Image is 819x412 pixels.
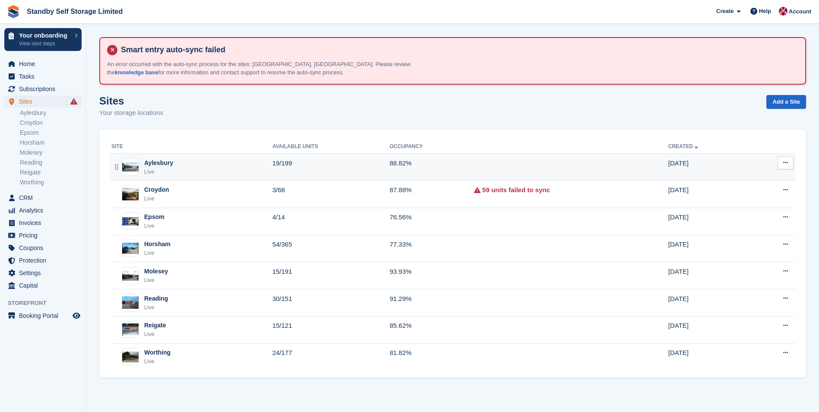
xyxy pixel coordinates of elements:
[144,158,173,168] div: Aylesbury
[70,98,77,105] i: Smart entry sync failures have occurred
[19,32,70,38] p: Your onboarding
[272,235,390,262] td: 54/365
[668,208,749,235] td: [DATE]
[4,267,82,279] a: menu
[99,95,163,107] h1: Sites
[272,208,390,235] td: 4/14
[144,348,171,357] div: Worthing
[144,330,166,339] div: Live
[389,140,474,154] th: Occupancy
[122,162,139,171] img: Image of Aylesbury site
[20,139,82,147] a: Horsham
[779,7,787,16] img: Rachel Corrigall
[668,143,700,149] a: Created
[19,58,71,70] span: Home
[19,40,70,48] p: View next steps
[20,129,82,137] a: Epsom
[272,343,390,370] td: 24/177
[144,222,164,230] div: Live
[4,217,82,229] a: menu
[389,316,474,343] td: 85.62%
[4,310,82,322] a: menu
[19,217,71,229] span: Invoices
[789,7,811,16] span: Account
[668,262,749,289] td: [DATE]
[122,243,139,254] img: Image of Horsham site
[19,267,71,279] span: Settings
[389,343,474,370] td: 81.82%
[4,70,82,82] a: menu
[4,95,82,108] a: menu
[272,289,390,317] td: 30/151
[20,149,82,157] a: Molesey
[144,267,168,276] div: Molesey
[122,270,139,281] img: Image of Molesey site
[20,109,82,117] a: Aylesbury
[144,294,168,303] div: Reading
[144,194,169,203] div: Live
[272,140,390,154] th: Available Units
[20,178,82,187] a: Worthing
[19,242,71,254] span: Coupons
[4,204,82,216] a: menu
[144,249,171,257] div: Live
[668,154,749,181] td: [DATE]
[144,212,164,222] div: Epsom
[122,188,139,200] img: Image of Croydon site
[4,242,82,254] a: menu
[144,240,171,249] div: Horsham
[19,279,71,292] span: Capital
[19,192,71,204] span: CRM
[668,181,749,208] td: [DATE]
[4,254,82,266] a: menu
[389,181,474,208] td: 87.88%
[19,70,71,82] span: Tasks
[482,185,550,195] a: 59 units failed to sync
[4,58,82,70] a: menu
[389,235,474,262] td: 77.33%
[20,158,82,167] a: Reading
[144,357,171,366] div: Live
[19,83,71,95] span: Subscriptions
[122,217,139,225] img: Image of Epsom site
[4,28,82,51] a: Your onboarding View next steps
[4,279,82,292] a: menu
[20,119,82,127] a: Croydon
[19,95,71,108] span: Sites
[144,185,169,194] div: Croydon
[117,45,798,55] h4: Smart entry auto-sync failed
[122,352,139,362] img: Image of Worthing site
[19,254,71,266] span: Protection
[23,4,126,19] a: Standby Self Storage Limited
[716,7,734,16] span: Create
[19,204,71,216] span: Analytics
[668,343,749,370] td: [DATE]
[99,108,163,118] p: Your storage locations
[759,7,771,16] span: Help
[144,168,173,176] div: Live
[4,83,82,95] a: menu
[20,168,82,177] a: Reigate
[4,192,82,204] a: menu
[272,316,390,343] td: 15/121
[766,95,806,109] a: Add a Site
[272,181,390,208] td: 3/68
[107,60,431,77] p: An error occurred with the auto-sync process for the sites: [GEOGRAPHIC_DATA], [GEOGRAPHIC_DATA]....
[4,229,82,241] a: menu
[389,154,474,181] td: 88.82%
[110,140,272,154] th: Site
[144,321,166,330] div: Reigate
[389,289,474,317] td: 91.29%
[122,296,139,309] img: Image of Reading site
[19,229,71,241] span: Pricing
[19,310,71,322] span: Booking Portal
[668,289,749,317] td: [DATE]
[115,69,158,76] a: knowledge base
[8,299,86,307] span: Storefront
[144,276,168,285] div: Live
[389,262,474,289] td: 93.93%
[668,316,749,343] td: [DATE]
[71,311,82,321] a: Preview store
[272,154,390,181] td: 19/199
[7,5,20,18] img: stora-icon-8386f47178a22dfd0bd8f6a31ec36ba5ce8667c1dd55bd0f319d3a0aa187defe.svg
